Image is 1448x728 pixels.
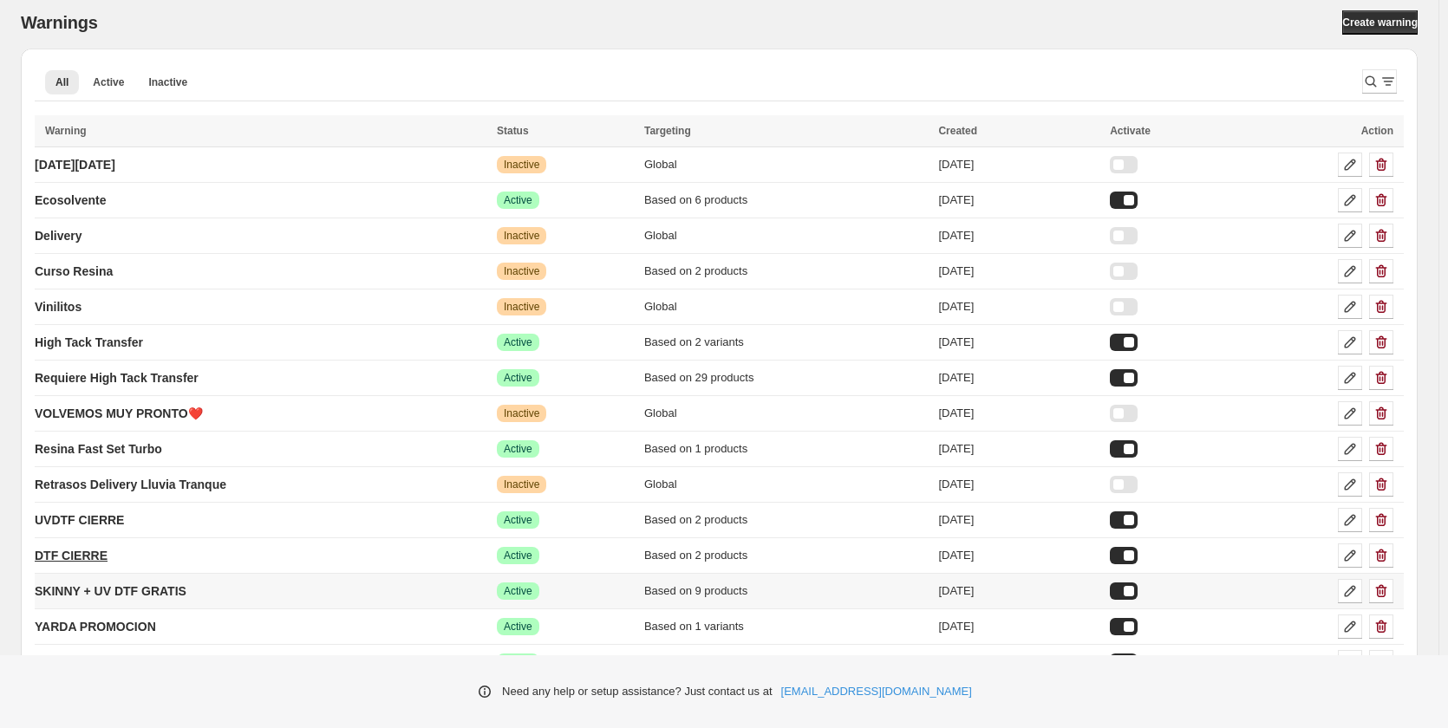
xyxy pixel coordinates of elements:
div: Based on 2 products [644,263,928,280]
h2: Warnings [21,12,98,33]
div: [DATE] [938,476,1099,493]
span: Targeting [644,125,691,137]
span: Active [504,513,532,527]
a: Delivery [35,222,82,250]
div: Based on 2 products [644,547,928,564]
span: Inactive [504,406,539,420]
span: Status [497,125,529,137]
div: [DATE] [938,369,1099,387]
div: Global [644,476,928,493]
span: Activate [1110,125,1151,137]
div: [DATE] [938,192,1099,209]
button: Search and filter results [1362,69,1397,94]
a: Requiere High Tack Transfer [35,364,199,392]
div: [DATE] [938,618,1099,635]
span: Active [504,549,532,562]
div: Based on 1 variants [644,618,928,635]
a: Create warning [1342,10,1418,35]
div: 4 hours ago [938,653,1099,671]
span: Active [504,584,532,598]
span: Action [1361,125,1393,137]
p: Resina Fast Set Turbo [35,440,162,458]
div: Based on 6 products [644,192,928,209]
a: DTF CIERRE [35,542,108,569]
p: Vinilitos [35,298,82,315]
div: [DATE] [938,440,1099,458]
a: UVDTF CIERRE [35,506,124,534]
a: High Tack Transfer [35,328,143,356]
span: Inactive [504,229,539,243]
div: [DATE] [938,156,1099,173]
a: [DATE][DATE] [35,151,115,179]
div: [DATE] [938,334,1099,351]
div: Based on 2 products [644,511,928,529]
a: Retrasos Delivery Lluvia Tranque [35,471,226,498]
p: [DATE][DATE] [35,156,115,173]
div: Global [644,227,928,244]
a: YARDA PROMOCION [35,613,156,640]
span: Active [504,371,532,385]
span: Warning [45,125,87,137]
a: Resina Fast Set Turbo [35,435,162,463]
p: UVDTF CIERRE [35,511,124,529]
div: [DATE] [938,511,1099,529]
p: Delivery [35,227,82,244]
span: Active [93,75,124,89]
span: Inactive [504,300,539,314]
p: VLR [35,653,59,671]
span: Inactive [504,158,539,172]
div: [DATE] [938,298,1099,315]
a: VOLVEMOS MUY PRONTO❤️ [35,400,203,427]
div: [DATE] [938,227,1099,244]
span: All [55,75,68,89]
a: Ecosolvente [35,186,106,214]
div: Global [644,405,928,422]
div: [DATE] [938,582,1099,600]
a: [EMAIL_ADDRESS][DOMAIN_NAME] [781,683,972,700]
p: Requiere High Tack Transfer [35,369,199,387]
div: [DATE] [938,547,1099,564]
div: Based on 1 products [644,653,928,671]
p: YARDA PROMOCION [35,618,156,635]
div: Based on 2 variants [644,334,928,351]
p: SKINNY + UV DTF GRATIS [35,582,186,600]
div: Global [644,156,928,173]
p: Curso Resina [35,263,113,280]
span: Created [938,125,977,137]
span: Active [504,193,532,207]
div: [DATE] [938,263,1099,280]
div: Based on 29 products [644,369,928,387]
a: Vinilitos [35,293,82,321]
p: DTF CIERRE [35,547,108,564]
p: VOLVEMOS MUY PRONTO❤️ [35,405,203,422]
span: Inactive [504,264,539,278]
a: VLR [35,648,59,676]
span: Create warning [1342,16,1418,29]
div: Based on 1 products [644,440,928,458]
div: [DATE] [938,405,1099,422]
span: Active [504,442,532,456]
a: Curso Resina [35,257,113,285]
p: High Tack Transfer [35,334,143,351]
p: Retrasos Delivery Lluvia Tranque [35,476,226,493]
p: Ecosolvente [35,192,106,209]
div: Global [644,298,928,315]
span: Inactive [504,478,539,491]
span: Active [504,620,532,634]
span: Active [504,335,532,349]
span: Inactive [148,75,187,89]
div: Based on 9 products [644,582,928,600]
a: SKINNY + UV DTF GRATIS [35,577,186,605]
